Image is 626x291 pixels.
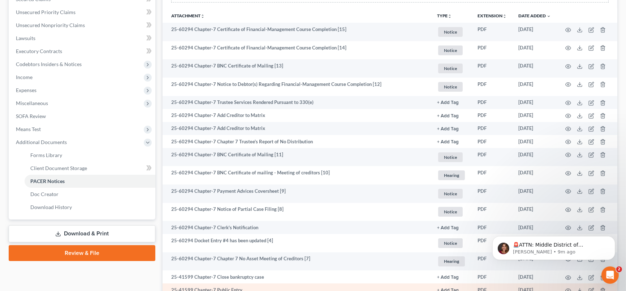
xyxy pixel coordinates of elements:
[16,87,36,93] span: Expenses
[163,234,431,252] td: 25-60294 Docket Entry #4 has been updated [4]
[472,148,513,166] td: PDF
[16,9,75,15] span: Unsecured Priority Claims
[9,225,155,242] a: Download & Print
[10,45,155,58] a: Executory Contracts
[513,166,557,184] td: [DATE]
[472,234,513,252] td: PDF
[518,13,551,18] a: Date Added expand_more
[25,149,155,162] a: Forms Library
[163,148,431,166] td: 25-60294 Chapter-7 BNC Certificate of Mailing [11]
[9,245,155,261] a: Review & File
[472,109,513,122] td: PDF
[16,48,62,54] span: Executory Contracts
[163,109,431,122] td: 25-60294 Chapter-7 Add Creditor to Matrix
[163,135,431,148] td: 25-60294 Chapter-7 Chapter 7 Trustee's Report of No Distribution
[437,44,466,56] a: Notice
[478,13,507,18] a: Extensionunfold_more
[438,238,463,248] span: Notice
[30,152,62,158] span: Forms Library
[16,139,67,145] span: Additional Documents
[16,113,46,119] span: SOFA Review
[163,203,431,221] td: 25-60294 Chapter-7 Notice of Partial Case Filing [8]
[513,109,557,122] td: [DATE]
[10,110,155,123] a: SOFA Review
[16,126,41,132] span: Means Test
[437,26,466,38] a: Notice
[616,266,622,272] span: 2
[163,96,431,109] td: 25-60294 Chapter-7 Trustee Services Rendered Pursuant to 330(e)
[163,122,431,135] td: 25-60294 Chapter-7 Add Creditor to Matrix
[163,78,431,96] td: 25-60294 Chapter-7 Notice to Debtor(s) Regarding Financial-Management Course Completion [12]
[472,184,513,203] td: PDF
[438,189,463,199] span: Notice
[472,59,513,78] td: PDF
[30,178,65,184] span: PACER Notices
[171,13,205,18] a: Attachmentunfold_more
[513,96,557,109] td: [DATE]
[472,78,513,96] td: PDF
[163,23,431,41] td: 25-60294 Chapter-7 Certificate of Financial-Management Course Completion [15]
[513,59,557,78] td: [DATE]
[547,14,551,18] i: expand_more
[437,127,459,131] button: + Add Tag
[438,45,463,55] span: Notice
[25,201,155,214] a: Download History
[472,135,513,148] td: PDF
[472,23,513,41] td: PDF
[437,206,466,218] a: Notice
[513,148,557,166] td: [DATE]
[25,175,155,188] a: PACER Notices
[438,207,463,217] span: Notice
[513,41,557,60] td: [DATE]
[513,203,557,221] td: [DATE]
[10,32,155,45] a: Lawsuits
[438,170,465,180] span: Hearing
[30,165,87,171] span: Client Document Storage
[437,275,459,280] button: + Add Tag
[513,78,557,96] td: [DATE]
[482,221,626,272] iframe: Intercom notifications message
[16,61,82,67] span: Codebtors Insiders & Notices
[513,122,557,135] td: [DATE]
[513,270,557,283] td: [DATE]
[437,99,466,106] a: + Add Tag
[601,266,619,284] iframe: Intercom live chat
[163,41,431,60] td: 25-60294 Chapter-7 Certificate of Financial-Management Course Completion [14]
[437,100,459,105] button: + Add Tag
[437,188,466,200] a: Notice
[10,6,155,19] a: Unsecured Priority Claims
[472,221,513,234] td: PDF
[200,14,205,18] i: unfold_more
[163,221,431,234] td: 25-60294 Chapter-7 Clerk's Notification
[25,162,155,175] a: Client Document Storage
[437,140,459,144] button: + Add Tag
[437,151,466,163] a: Notice
[437,255,466,267] a: Hearing
[163,59,431,78] td: 25-60294 Chapter-7 BNC Certificate of Mailing [13]
[163,166,431,184] td: 25-60294 Chapter-7 BNC Certificate of mailing - Meeting of creditors [10]
[437,138,466,145] a: + Add Tag
[472,270,513,283] td: PDF
[437,112,466,119] a: + Add Tag
[438,256,465,266] span: Hearing
[163,252,431,271] td: 25-60294 Chapter-7 Chapter 7 No Asset Meeting of Creditors [7]
[513,184,557,203] td: [DATE]
[16,100,48,106] span: Miscellaneous
[472,203,513,221] td: PDF
[438,82,463,92] span: Notice
[437,169,466,181] a: Hearing
[16,74,33,80] span: Income
[16,22,85,28] span: Unsecured Nonpriority Claims
[437,14,452,18] button: TYPEunfold_more
[513,135,557,148] td: [DATE]
[437,62,466,74] a: Notice
[437,274,466,281] a: + Add Tag
[30,191,59,197] span: Doc Creator
[25,188,155,201] a: Doc Creator
[438,152,463,162] span: Notice
[438,64,463,73] span: Notice
[437,237,466,249] a: Notice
